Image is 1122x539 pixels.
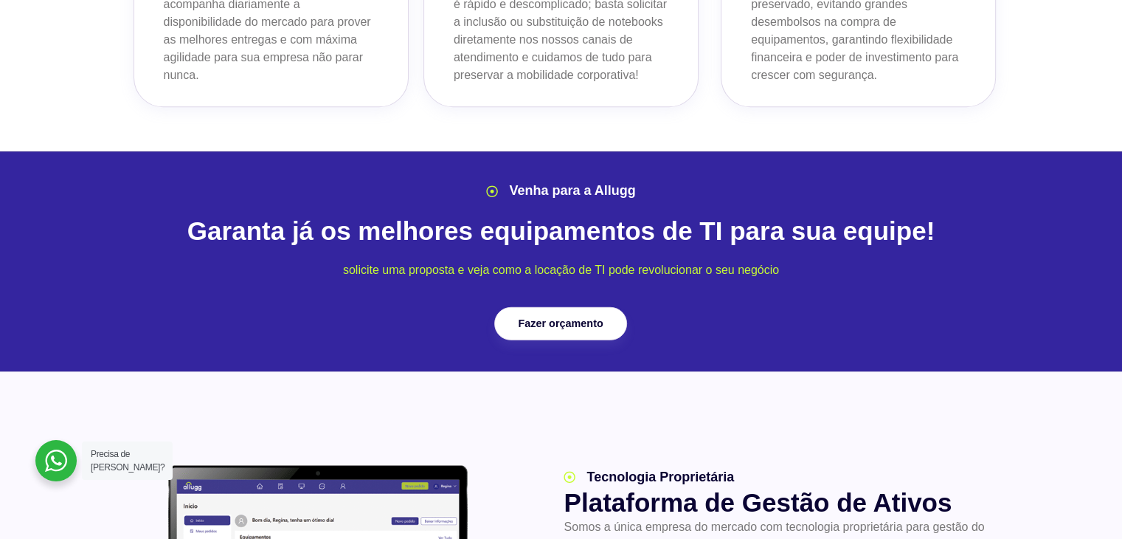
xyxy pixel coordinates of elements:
[564,487,990,518] h2: Plataforma de Gestão de Ativos
[1048,468,1122,539] div: Widget de chat
[91,449,165,473] span: Precisa de [PERSON_NAME]?
[494,306,627,340] a: Fazer orçamento
[519,317,603,328] span: Fazer orçamento
[126,216,997,247] h2: Garanta já os melhores equipamentos de TI para sua equipe!
[126,261,997,279] p: solicite uma proposta e veja como a locação de TI pode revolucionar o seu negócio
[583,467,734,487] span: Tecnologia Proprietária
[505,181,635,201] span: Venha para a Allugg
[1048,468,1122,539] iframe: Chat Widget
